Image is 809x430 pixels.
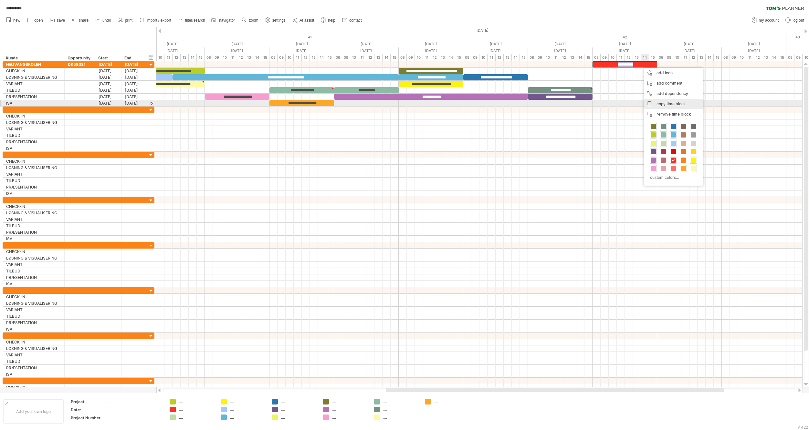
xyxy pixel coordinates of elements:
[70,16,90,25] a: share
[179,415,214,420] div: ....
[272,18,286,23] span: settings
[179,399,214,404] div: ....
[302,54,310,61] div: 12
[488,54,496,61] div: 11
[294,54,302,61] div: 11
[479,54,488,61] div: 10
[786,54,794,61] div: 08
[6,268,61,274] div: TILBUD
[714,54,722,61] div: 15
[269,41,334,47] div: Wednesday, 8 October 2025
[383,407,418,412] div: ....
[121,74,148,80] div: [DATE]
[6,100,61,106] div: ISA
[6,203,61,210] div: CHECK-IN
[237,54,245,61] div: 12
[13,18,20,23] span: new
[6,294,61,300] div: CHECK-IN
[121,81,148,87] div: [DATE]
[332,407,367,412] div: ....
[730,54,738,61] div: 09
[6,365,61,371] div: PRÆSENTATION
[278,54,286,61] div: 09
[463,34,786,41] div: 42
[738,54,746,61] div: 10
[121,61,148,67] div: [DATE]
[544,54,552,61] div: 10
[399,54,407,61] div: 08
[504,54,512,61] div: 13
[286,54,294,61] div: 10
[399,47,463,54] div: Friday, 10 October 2025
[328,18,335,23] span: help
[6,94,61,100] div: PRÆSENTATION
[657,41,722,47] div: Thursday, 16 October 2025
[528,54,536,61] div: 08
[383,399,418,404] div: ....
[649,54,657,61] div: 15
[689,54,698,61] div: 12
[269,54,278,61] div: 08
[95,81,121,87] div: [DATE]
[6,55,61,61] div: Kunde
[332,415,367,420] div: ....
[310,54,318,61] div: 13
[415,54,423,61] div: 10
[281,407,316,412] div: ....
[5,16,22,25] a: new
[230,399,265,404] div: ....
[349,18,362,23] span: contact
[793,18,804,23] span: log out
[798,425,808,430] div: v 422
[644,78,703,88] div: add comment
[750,16,781,25] a: my account
[6,139,61,145] div: PRÆSENTATION
[560,54,568,61] div: 12
[181,54,189,61] div: 13
[6,184,61,190] div: PRÆSENTATION
[121,87,148,93] div: [DATE]
[657,54,665,61] div: 08
[138,16,173,25] a: import / export
[281,399,316,404] div: ....
[366,54,374,61] div: 12
[319,16,337,25] a: help
[576,54,584,61] div: 14
[318,54,326,61] div: 14
[68,61,92,67] div: DK58081
[6,345,61,352] div: LØSNING & VISUALISERING
[6,358,61,364] div: TILBUD
[6,216,61,222] div: VARIANT
[759,18,779,23] span: my account
[536,54,544,61] div: 09
[146,18,171,23] span: import / export
[641,54,649,61] div: 14
[34,18,43,23] span: open
[794,54,803,61] div: 09
[496,54,504,61] div: 12
[633,54,641,61] div: 13
[94,16,113,25] a: undo
[644,88,703,99] div: add dependency
[95,100,121,106] div: [DATE]
[6,274,61,281] div: PRÆSENTATION
[108,415,162,421] div: ....
[383,54,391,61] div: 14
[399,41,463,47] div: Friday, 10 October 2025
[6,371,61,377] div: ISA
[6,210,61,216] div: LØSNING & VISUALISERING
[6,229,61,235] div: PRÆSENTATION
[57,18,65,23] span: save
[334,47,399,54] div: Thursday, 9 October 2025
[176,16,207,25] a: filter/search
[95,61,121,67] div: [DATE]
[230,407,265,412] div: ....
[140,47,205,54] div: Monday, 6 October 2025
[71,407,106,413] div: Date:
[593,54,601,61] div: 08
[706,54,714,61] div: 14
[6,68,61,74] div: CHECK-IN
[140,41,205,47] div: Monday, 6 October 2025
[617,54,625,61] div: 11
[528,47,593,54] div: Tuesday, 14 October 2025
